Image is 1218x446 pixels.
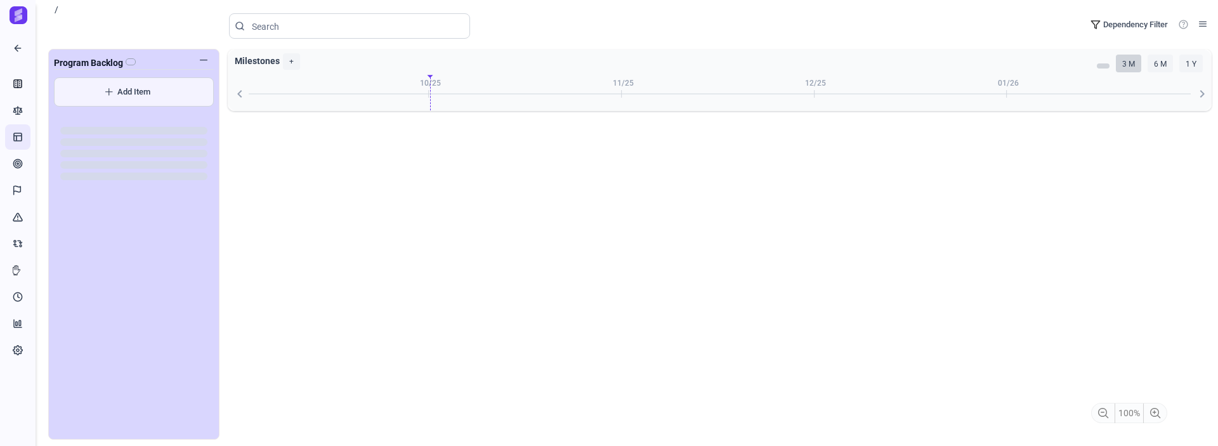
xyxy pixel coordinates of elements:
[1084,12,1173,37] a: Dependency Filter
[998,77,1019,89] div: 01/26
[613,77,634,89] div: 11/25
[806,77,827,89] div: 12/25
[1173,12,1194,37] a: help
[1116,55,1141,72] button: 3 M
[334,77,527,89] div: Oct 2025
[1115,403,1144,423] span: 100%
[1179,55,1203,72] button: 1 Y
[252,19,461,34] input: Search
[1148,55,1173,72] button: 6 M
[719,77,912,89] div: Dec 2025
[912,77,1105,89] div: Jan 2026
[54,56,123,69] span: Program Backlog
[48,3,65,16] div: /
[228,49,720,73] span: Milestones
[54,77,214,107] button: Add Item
[65,86,203,98] span: Add Item
[283,53,300,70] label: +
[424,70,438,82] span: arrow_drop_up
[421,77,442,89] div: 10/25
[1178,18,1189,31] span: help
[527,77,720,89] div: Nov 2025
